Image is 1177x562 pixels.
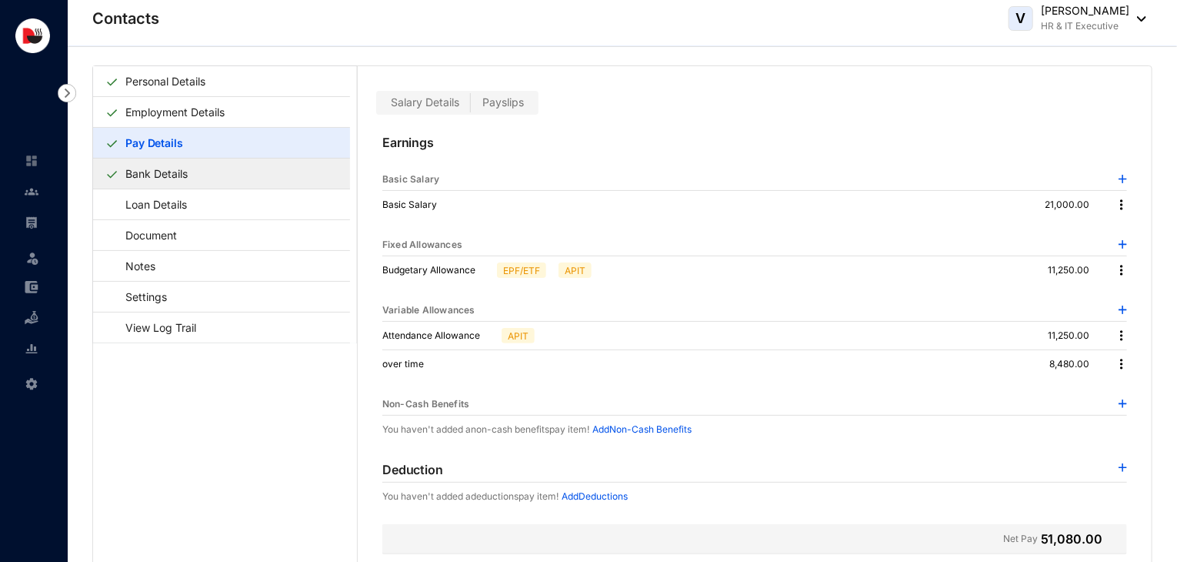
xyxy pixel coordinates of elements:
[1114,356,1129,372] img: more.27664ee4a8faa814348e188645a3c1fc.svg
[482,95,524,109] span: Payslips
[1119,463,1127,472] img: plus-blue.82faced185f92b6205e0ad2e478a7993.svg
[119,96,231,128] a: Employment Details
[119,127,189,159] a: Pay Details
[508,329,528,343] p: APIT
[12,272,49,303] li: Expenses
[25,154,38,168] img: home-unselected.a29eae3204392db15eaf.svg
[1114,197,1129,212] img: more.27664ee4a8faa814348e188645a3c1fc.svg
[105,281,172,313] a: Settings
[12,207,49,238] li: Payroll
[58,84,76,102] img: nav-icon-right.af6afadce00d159da59955279c43614e.svg
[382,303,475,318] p: Variable Allowances
[1129,16,1146,22] img: dropdown-black.8e83cc76930a90b1a4fdb6d089b7bf3a.svg
[1016,12,1026,25] span: V
[105,312,202,343] a: View Log Trail
[25,250,40,266] img: leave-unselected.2934df6273408c3f84d9.svg
[1114,328,1129,343] img: more.27664ee4a8faa814348e188645a3c1fc.svg
[25,311,38,325] img: loan-unselected.d74d20a04637f2d15ab5.svg
[105,250,161,282] a: Notes
[119,65,212,97] a: Personal Details
[1119,240,1127,249] img: plus-blue.82faced185f92b6205e0ad2e478a7993.svg
[12,333,49,364] li: Reports
[1041,3,1129,18] p: [PERSON_NAME]
[12,146,49,176] li: Home
[1041,18,1129,34] p: HR & IT Executive
[25,216,38,229] img: payroll-unselected.b590312f920e76f0c668.svg
[1119,175,1127,183] img: plus-blue.82faced185f92b6205e0ad2e478a7993.svg
[1048,263,1102,278] p: 11,250.00
[565,263,585,277] p: APIT
[503,263,540,277] p: EPF/ETF
[15,18,50,53] img: logo
[382,197,452,212] p: Basic Salary
[25,185,38,199] img: people-unselected.118708e94b43a90eceab.svg
[592,422,692,437] p: Add Non-Cash Benefits
[1119,306,1127,314] img: plus-blue.82faced185f92b6205e0ad2e478a7993.svg
[382,489,558,504] p: You haven't added a deductions pay item!
[1045,197,1102,212] p: 21,000.00
[1003,530,1038,548] p: Net Pay
[105,189,192,220] a: Loan Details
[1119,400,1127,408] img: plus-blue.82faced185f92b6205e0ad2e478a7993.svg
[25,280,38,294] img: expense-unselected.2edcf0507c847f3e9e96.svg
[382,263,491,278] p: Budgetary Allowance
[1049,356,1102,372] p: 8,480.00
[382,237,462,253] p: Fixed Allowances
[382,172,439,187] p: Basic Salary
[1041,530,1102,548] p: 51,080.00
[562,489,628,504] p: Add Deductions
[1114,263,1129,278] img: more.27664ee4a8faa814348e188645a3c1fc.svg
[382,422,589,437] p: You haven't added a non-cash benefits pay item!
[119,158,194,189] a: Bank Details
[382,460,443,479] p: Deduction
[382,396,469,412] p: Non-Cash Benefits
[12,176,49,207] li: Contacts
[92,8,159,29] p: Contacts
[12,303,49,333] li: Loan
[382,356,439,372] p: over time
[382,328,495,343] p: Attendance Allowance
[25,342,38,356] img: report-unselected.e6a6b4230fc7da01f883.svg
[25,377,38,391] img: settings-unselected.1febfda315e6e19643a1.svg
[391,95,459,109] span: Salary Details
[1048,328,1102,343] p: 11,250.00
[382,133,1127,169] p: Earnings
[105,219,182,251] a: Document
